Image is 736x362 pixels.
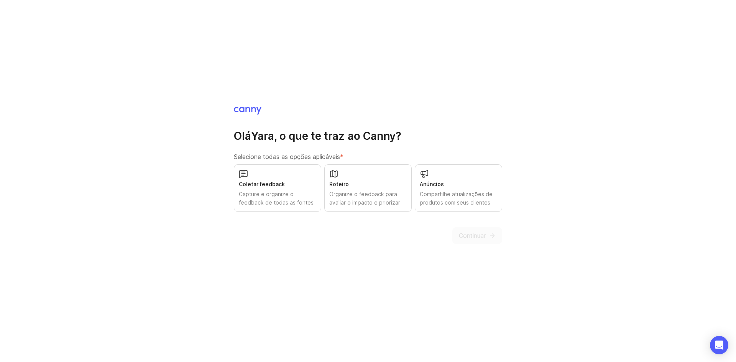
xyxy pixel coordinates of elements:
[234,107,261,115] img: Canny Home
[239,181,285,187] font: Coletar feedback
[420,191,493,206] font: Compartilhe atualizações de produtos com seus clientes
[239,191,314,206] font: Capture e organize o feedback de todas as fontes
[710,336,728,354] div: Open Intercom Messenger
[274,129,401,143] font: , o que te traz ao Canny?
[329,181,349,187] font: Roteiro
[234,153,340,161] font: Selecione todas as opções aplicáveis
[251,129,274,143] font: Yara
[329,191,400,206] font: Organize o feedback para avaliar o impacto e priorizar
[415,164,502,212] button: AnúnciosCompartilhe atualizações de produtos com seus clientes
[324,164,412,212] button: RoteiroOrganize o feedback para avaliar o impacto e priorizar
[234,129,251,143] font: Olá
[420,181,444,187] font: Anúncios
[234,164,321,212] button: Coletar feedbackCapture e organize o feedback de todas as fontes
